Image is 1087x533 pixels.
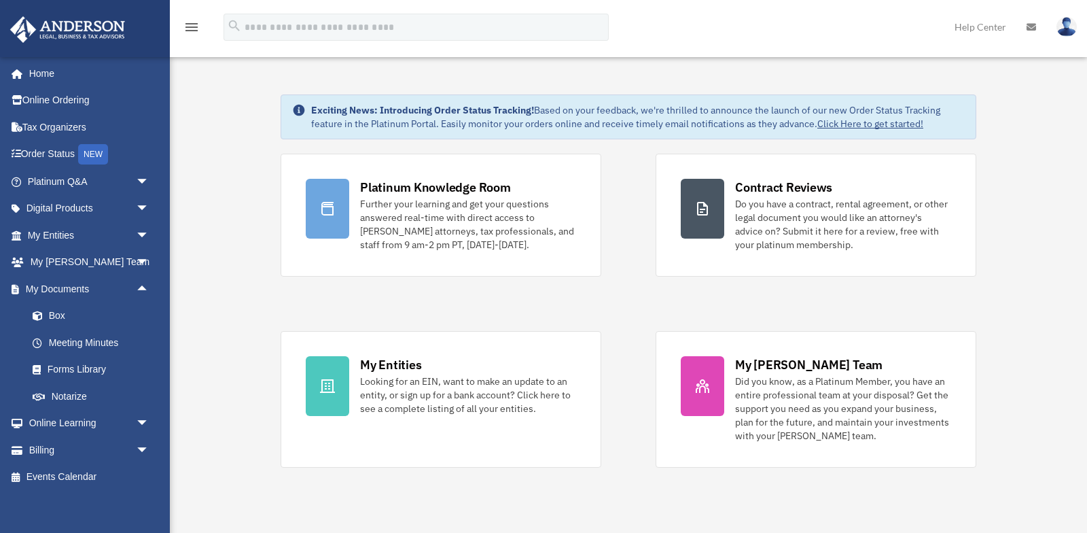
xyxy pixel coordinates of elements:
[735,197,951,252] div: Do you have a contract, rental agreement, or other legal document you would like an attorney's ad...
[10,464,170,491] a: Events Calendar
[735,356,883,373] div: My [PERSON_NAME] Team
[183,19,200,35] i: menu
[10,60,163,87] a: Home
[360,197,576,252] div: Further your learning and get your questions answered real-time with direct access to [PERSON_NAM...
[136,275,163,303] span: arrow_drop_up
[136,168,163,196] span: arrow_drop_down
[1056,17,1077,37] img: User Pic
[10,195,170,222] a: Digital Productsarrow_drop_down
[311,104,534,116] strong: Exciting News: Introducing Order Status Tracking!
[19,303,170,330] a: Box
[10,436,170,464] a: Billingarrow_drop_down
[10,222,170,249] a: My Entitiesarrow_drop_down
[817,118,923,130] a: Click Here to get started!
[227,18,242,33] i: search
[136,195,163,223] span: arrow_drop_down
[656,154,976,277] a: Contract Reviews Do you have a contract, rental agreement, or other legal document you would like...
[10,275,170,303] a: My Documentsarrow_drop_up
[136,249,163,277] span: arrow_drop_down
[360,179,511,196] div: Platinum Knowledge Room
[136,436,163,464] span: arrow_drop_down
[735,179,832,196] div: Contract Reviews
[183,24,200,35] a: menu
[281,331,601,468] a: My Entities Looking for an EIN, want to make an update to an entity, or sign up for a bank accoun...
[6,16,129,43] img: Anderson Advisors Platinum Portal
[136,410,163,438] span: arrow_drop_down
[10,114,170,141] a: Tax Organizers
[311,103,965,131] div: Based on your feedback, we're thrilled to announce the launch of our new Order Status Tracking fe...
[735,375,951,443] div: Did you know, as a Platinum Member, you have an entire professional team at your disposal? Get th...
[10,410,170,437] a: Online Learningarrow_drop_down
[360,375,576,415] div: Looking for an EIN, want to make an update to an entity, or sign up for a bank account? Click her...
[281,154,601,277] a: Platinum Knowledge Room Further your learning and get your questions answered real-time with dire...
[10,141,170,169] a: Order StatusNEW
[136,222,163,250] span: arrow_drop_down
[656,331,976,468] a: My [PERSON_NAME] Team Did you know, as a Platinum Member, you have an entire professional team at...
[10,87,170,114] a: Online Ordering
[10,168,170,195] a: Platinum Q&Aarrow_drop_down
[10,249,170,276] a: My [PERSON_NAME] Teamarrow_drop_down
[19,356,170,383] a: Forms Library
[19,383,170,410] a: Notarize
[360,356,421,373] div: My Entities
[19,329,170,356] a: Meeting Minutes
[78,144,108,165] div: NEW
